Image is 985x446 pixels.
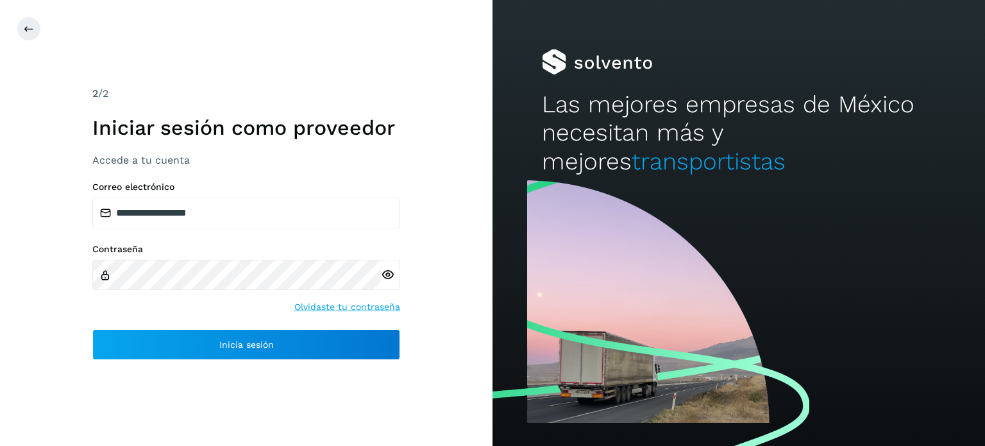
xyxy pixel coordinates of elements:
[542,90,936,176] h2: Las mejores empresas de México necesitan más y mejores
[92,244,400,255] label: Contraseña
[92,87,98,99] span: 2
[92,154,400,166] h3: Accede a tu cuenta
[92,86,400,101] div: /2
[92,182,400,193] label: Correo electrónico
[632,148,786,175] span: transportistas
[92,116,400,140] h1: Iniciar sesión como proveedor
[219,340,274,349] span: Inicia sesión
[92,329,400,360] button: Inicia sesión
[294,300,400,314] a: Olvidaste tu contraseña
